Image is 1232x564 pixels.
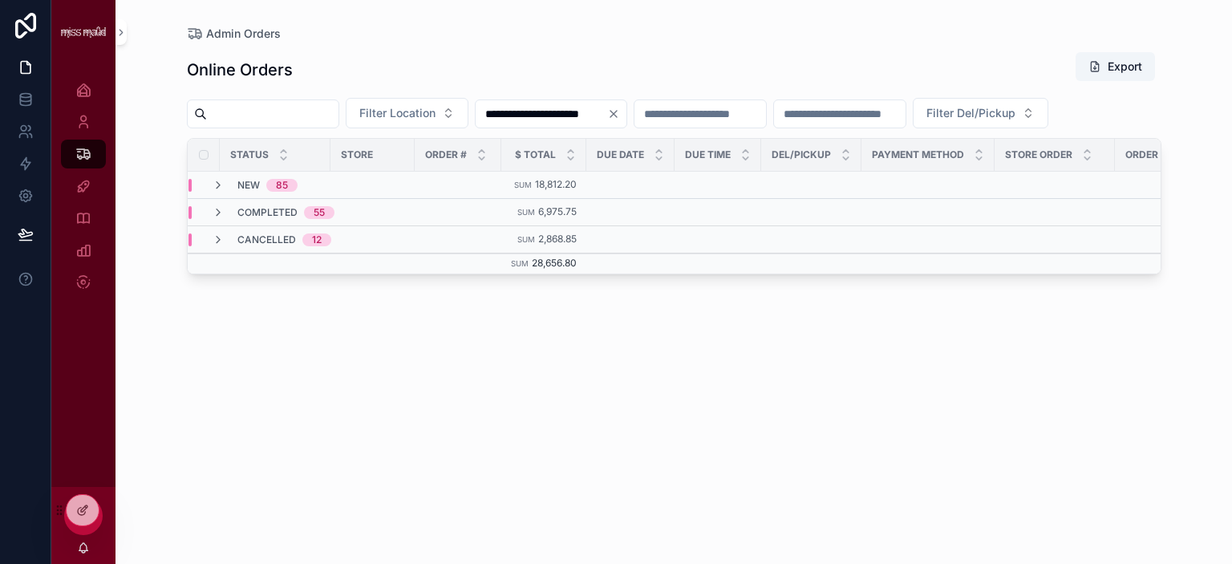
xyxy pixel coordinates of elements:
span: Admin Orders [206,26,281,42]
span: Order Placed [1125,148,1199,161]
div: 12 [312,233,322,246]
button: Clear [607,108,626,120]
div: 55 [314,206,325,219]
span: Cancelled [237,233,296,246]
span: Payment Method [872,148,964,161]
span: New [237,179,260,192]
span: $ Total [515,148,556,161]
span: Status [230,148,269,161]
span: Store Order [1005,148,1072,161]
span: 6,975.75 [538,205,577,217]
button: Select Button [346,98,468,128]
span: Due Date [597,148,644,161]
button: Export [1076,52,1155,81]
span: Store [341,148,373,161]
span: Filter Location [359,105,436,121]
small: Sum [517,235,535,244]
span: Del/Pickup [772,148,831,161]
span: Due Time [685,148,731,161]
span: 2,868.85 [538,233,577,245]
span: Order # [425,148,467,161]
span: Filter Del/Pickup [926,105,1015,121]
span: 28,656.80 [532,257,577,269]
button: Select Button [913,98,1048,128]
div: 85 [276,179,288,192]
small: Sum [514,181,532,189]
span: 18,812.20 [535,178,577,190]
small: Sum [517,208,535,217]
a: Admin Orders [187,26,281,42]
small: Sum [511,259,529,268]
div: scrollable content [51,64,115,318]
span: Completed [237,206,298,219]
img: App logo [61,26,106,38]
h1: Online Orders [187,59,293,81]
